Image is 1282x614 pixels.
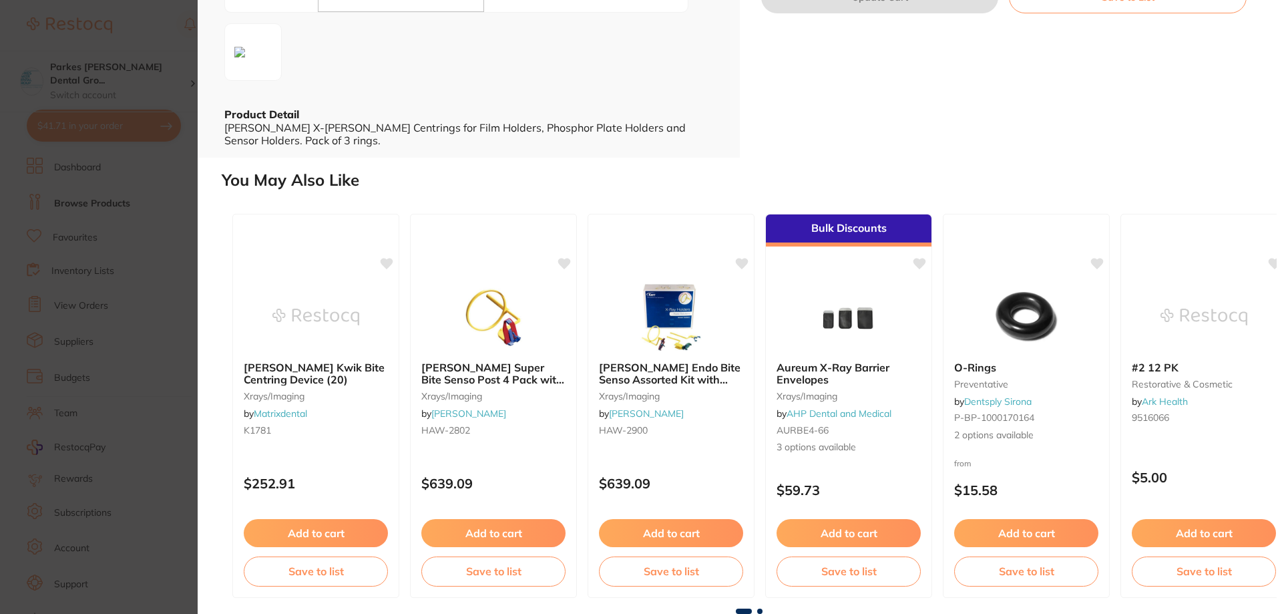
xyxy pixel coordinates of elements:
[421,557,566,586] button: Save to list
[272,284,359,351] img: Kerr Kwik Bite Centring Device (20)
[244,391,388,402] small: xrays/imaging
[805,284,892,351] img: Aureum X-Ray Barrier Envelopes
[954,412,1098,423] small: P-BP-1000170164
[421,361,566,386] b: HAWE Super Bite Senso Post 4 Pack with Ring &Centring Dev
[1132,519,1276,547] button: Add to cart
[1132,470,1276,485] p: $5.00
[777,391,921,402] small: xrays/imaging
[777,482,921,498] p: $59.73
[599,476,743,491] p: $639.09
[983,284,1070,351] img: O-Rings
[954,396,1032,408] span: by
[954,482,1098,498] p: $15.58
[954,458,972,468] span: from
[244,557,388,586] button: Save to list
[1132,557,1276,586] button: Save to list
[954,519,1098,547] button: Add to cart
[766,214,931,247] div: Bulk Discounts
[254,408,307,420] a: Matrixdental
[777,519,921,547] button: Add to cart
[777,408,891,420] span: by
[777,441,921,454] span: 3 options available
[244,425,388,436] small: K1781
[1142,396,1188,408] a: Ark Health
[421,425,566,436] small: HAW-2802
[954,429,1098,442] span: 2 options available
[787,408,891,420] a: AHP Dental and Medical
[599,361,743,386] b: HAWE Endo Bite Senso Assorted Kit with ring& centring device
[599,391,743,402] small: xrays/imaging
[954,361,1098,373] b: O-Rings
[777,361,921,386] b: Aureum X-Ray Barrier Envelopes
[628,284,714,351] img: HAWE Endo Bite Senso Assorted Kit with ring& centring device
[421,519,566,547] button: Add to cart
[244,408,307,420] span: by
[777,557,921,586] button: Save to list
[224,108,299,121] b: Product Detail
[450,284,537,351] img: HAWE Super Bite Senso Post 4 Pack with Ring &Centring Dev
[954,557,1098,586] button: Save to list
[599,557,743,586] button: Save to list
[1160,284,1247,351] img: #2 12 PK
[599,519,743,547] button: Add to cart
[229,41,250,63] img: MDB4MzAwLmpwZw
[777,425,921,436] small: AURBE4-66
[599,408,684,420] span: by
[1132,379,1276,390] small: restorative & cosmetic
[244,519,388,547] button: Add to cart
[1132,361,1276,373] b: #2 12 PK
[1132,396,1188,408] span: by
[244,361,388,386] b: Kerr Kwik Bite Centring Device (20)
[599,425,743,436] small: HAW-2900
[431,408,506,420] a: [PERSON_NAME]
[964,396,1032,408] a: Dentsply Sirona
[421,391,566,402] small: xrays/imaging
[244,476,388,491] p: $252.91
[224,122,713,146] div: [PERSON_NAME] X-[PERSON_NAME] Centrings for Film Holders, Phosphor Plate Holders and Sensor Holde...
[954,379,1098,390] small: preventative
[421,476,566,491] p: $639.09
[609,408,684,420] a: [PERSON_NAME]
[1132,412,1276,423] small: 9516066
[421,408,506,420] span: by
[222,171,1277,190] h2: You May Also Like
